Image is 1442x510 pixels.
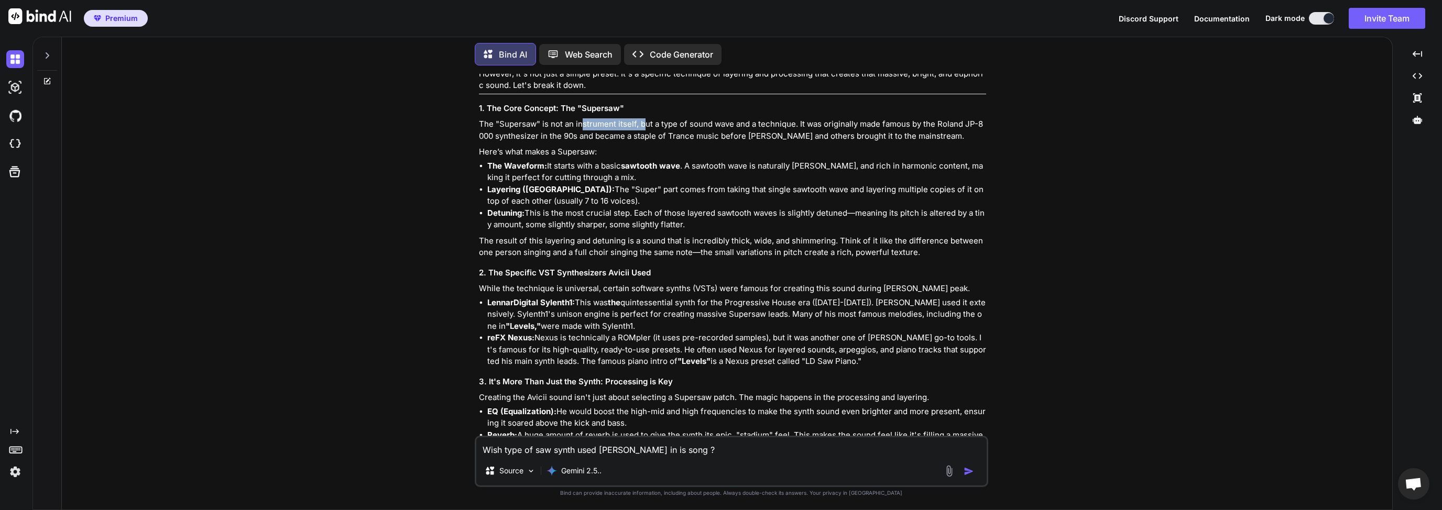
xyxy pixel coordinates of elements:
strong: The Waveform: [487,161,547,171]
strong: Layering ([GEOGRAPHIC_DATA]): [487,184,615,194]
li: This is the most crucial step. Each of those layered sawtooth waves is slightly detuned—meaning i... [487,207,986,231]
strong: LennarDigital Sylenth1: [487,297,575,307]
img: Gemini 2.5 Pro [547,465,557,476]
li: The "Super" part comes from taking that single sawtooth wave and layering multiple copies of it o... [487,184,986,207]
p: Bind can provide inaccurate information, including about people. Always double-check its answers.... [475,489,988,497]
p: Web Search [565,48,613,61]
p: However, it's not just a simple preset. It's a specific technique of layering and processing that... [479,68,986,92]
strong: Detuning: [487,208,525,218]
p: Source [499,465,523,476]
img: settings [6,463,24,481]
img: darkChat [6,50,24,68]
li: A huge amount of reverb is used to give the synth its epic, "stadium" feel. This makes the sound ... [487,429,986,453]
p: Bind AI [499,48,527,61]
button: Documentation [1194,13,1250,24]
h3: 1. The Core Concept: The "Supersaw" [479,103,986,115]
strong: reFX Nexus: [487,332,534,342]
span: Premium [105,13,138,24]
button: Discord Support [1119,13,1178,24]
p: Here’s what makes a Supersaw: [479,146,986,158]
img: attachment [943,465,955,477]
img: premium [94,15,101,21]
strong: sawtooth wave [621,161,680,171]
p: The result of this layering and detuning is a sound that is incredibly thick, wide, and shimmerin... [479,235,986,259]
img: cloudideIcon [6,135,24,153]
strong: Reverb: [487,430,517,440]
strong: the [608,297,620,307]
img: icon [964,466,974,476]
p: Gemini 2.5.. [561,465,602,476]
p: While the technique is universal, certain software synths (VSTs) were famous for creating this so... [479,283,986,295]
button: premiumPremium [84,10,148,27]
span: Discord Support [1119,14,1178,23]
img: Pick Models [527,467,536,475]
span: Dark mode [1265,13,1305,24]
p: Creating the Avicii sound isn't just about selecting a Supersaw patch. The magic happens in the p... [479,392,986,404]
li: It starts with a basic . A sawtooth wave is naturally [PERSON_NAME], and rich in harmonic content... [487,160,986,184]
button: Invite Team [1349,8,1425,29]
h3: 3. It's More Than Just the Synth: Processing is Key [479,376,986,388]
img: Bind AI [8,8,71,24]
img: darkAi-studio [6,79,24,96]
p: Code Generator [650,48,713,61]
strong: EQ (Equalization): [487,406,556,416]
strong: "Levels" [678,356,711,366]
li: Nexus is technically a ROMpler (it uses pre-recorded samples), but it was another one of [PERSON_... [487,332,986,368]
li: He would boost the high-mid and high frequencies to make the synth sound even brighter and more p... [487,406,986,429]
img: githubDark [6,107,24,125]
span: Documentation [1194,14,1250,23]
li: This was quintessential synth for the Progressive House era ([DATE]-[DATE]). [PERSON_NAME] used i... [487,297,986,332]
strong: "Levels," [506,321,541,331]
div: Ouvrir le chat [1398,468,1429,500]
h3: 2. The Specific VST Synthesizers Avicii Used [479,267,986,279]
p: The "Supersaw" is not an instrument itself, but a type of sound wave and a technique. It was orig... [479,118,986,142]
